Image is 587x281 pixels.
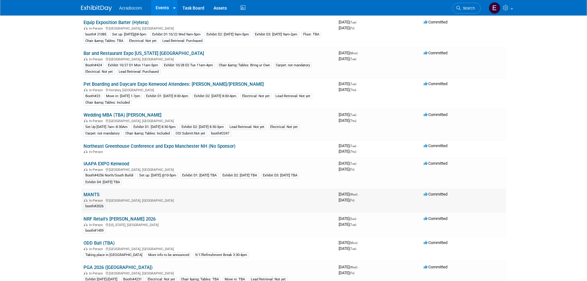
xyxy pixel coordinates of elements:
[349,271,354,275] span: (Fri)
[84,26,334,31] div: [GEOGRAPHIC_DATA], [GEOGRAPHIC_DATA]
[84,167,334,172] div: [GEOGRAPHIC_DATA], [GEOGRAPHIC_DATA]
[84,131,121,136] div: Carpet: not mandatory
[357,143,358,148] span: -
[174,131,207,136] div: COI Submit:Not yet
[84,88,88,91] img: In-Person Event
[84,143,235,149] a: Northeast Greenhouse Conference and Expo Manchester NH (No Sponsor)
[349,266,357,269] span: (Wed)
[162,63,215,68] div: Exhibit 10/28 D2 Tue 11am-4pm
[424,240,447,245] span: Committed
[349,52,357,55] span: (Mon)
[84,20,149,25] a: Equip Exposition Barter (Hytera)
[205,32,251,37] div: Exhibit D2: [DATE] 9am-5pm
[339,51,359,55] span: [DATE]
[144,93,190,99] div: Exhibit D1: [DATE] 8:00-4pm
[339,161,358,166] span: [DATE]
[424,216,447,221] span: Committed
[358,265,359,269] span: -
[424,143,447,148] span: Committed
[349,199,354,202] span: (Fri)
[89,223,105,227] span: In-Person
[240,93,271,99] div: Electrical: Not yet
[84,63,104,68] div: Booth#424
[452,3,481,14] a: Search
[358,192,359,196] span: -
[132,124,177,130] div: Exhibit D1: [DATE] 8:30-5pm
[84,252,144,258] div: Taking place in [GEOGRAPHIC_DATA]
[339,167,354,171] span: [DATE]
[84,240,115,246] a: ODD Ball (TBA)
[84,38,125,44] div: Chair &amp; Tables: TBA
[89,57,105,61] span: In-Person
[349,193,357,196] span: (Wed)
[349,21,356,24] span: (Tue)
[349,57,356,61] span: (Tue)
[349,88,356,92] span: (Thu)
[339,81,358,86] span: [DATE]
[339,271,354,275] span: [DATE]
[339,265,359,269] span: [DATE]
[84,112,161,118] a: Wedding MBA (TBA) [PERSON_NAME]
[349,217,356,221] span: (Sun)
[84,118,334,123] div: [GEOGRAPHIC_DATA], [GEOGRAPHIC_DATA]
[461,6,475,10] span: Search
[84,161,129,167] a: IAAPA EXPO Kenwood
[104,93,142,99] div: Move in: [DATE] 1-7pm
[274,63,312,68] div: Carpet: not mandatory
[349,119,356,122] span: (Thu)
[84,57,88,60] img: In-Person Event
[349,168,354,171] span: (Fri)
[84,51,204,56] a: Bar and Restaurant Expo [US_STATE] [GEOGRAPHIC_DATA]
[84,124,129,130] div: Set Up [DATE] 7am-:8:30Am
[349,162,356,165] span: (Tue)
[84,223,88,226] img: In-Person Event
[349,113,356,117] span: (Tue)
[357,20,358,24] span: -
[424,161,447,166] span: Committed
[84,199,88,202] img: In-Person Event
[84,247,88,250] img: In-Person Event
[228,124,266,130] div: Lead Retrieval: Not yet
[146,252,191,258] div: More info to be announced
[84,119,88,122] img: In-Person Event
[84,271,88,275] img: In-Person Event
[358,51,359,55] span: -
[84,180,122,185] div: Exhibit D4: [DATE] TBA
[192,93,238,99] div: Exhibit D2: [DATE] 8:00-4pm
[217,63,272,68] div: Chair &amp; Tables: Bring ur Own
[349,241,357,245] span: (Mon)
[84,32,108,37] div: booth# 21085
[301,32,321,37] div: Floor: TBA
[209,131,231,136] div: booth#2247
[89,271,105,275] span: In-Person
[84,93,102,99] div: Booth#23
[339,143,358,148] span: [DATE]
[339,240,359,245] span: [DATE]
[84,87,334,92] div: Hershey, [GEOGRAPHIC_DATA]
[424,265,447,269] span: Committed
[339,198,354,202] span: [DATE]
[339,56,356,61] span: [DATE]
[221,173,259,178] div: Exhibit D2: [DATE] TBA
[89,27,105,31] span: In-Person
[84,246,334,251] div: [GEOGRAPHIC_DATA], [GEOGRAPHIC_DATA]
[349,82,356,86] span: (Tue)
[349,223,356,226] span: (Tue)
[357,161,358,166] span: -
[424,81,447,86] span: Committed
[193,252,249,258] div: 9/17Refreshment Break 3:30-4pm
[339,112,358,117] span: [DATE]
[339,26,354,30] span: [DATE]
[89,88,105,92] span: In-Person
[424,192,447,196] span: Committed
[358,240,359,245] span: -
[84,216,156,222] a: NRF Retail's [PERSON_NAME] 2026
[117,69,161,75] div: Lead Retrieval: Purchased
[424,51,447,55] span: Committed
[357,216,358,221] span: -
[339,118,356,123] span: [DATE]
[339,192,359,196] span: [DATE]
[106,63,160,68] div: Exhibit 10/27 D1 Mon 11am-5pm
[84,198,334,203] div: [GEOGRAPHIC_DATA], [GEOGRAPHIC_DATA]
[84,56,334,61] div: [GEOGRAPHIC_DATA], [GEOGRAPHIC_DATA]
